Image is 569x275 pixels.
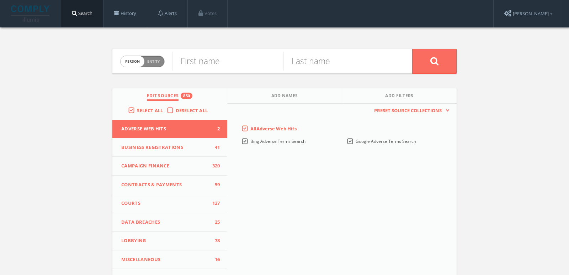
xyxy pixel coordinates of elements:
[121,219,209,226] span: Data Breaches
[209,200,220,207] span: 127
[209,219,220,226] span: 25
[209,162,220,170] span: 320
[209,181,220,188] span: 59
[112,138,227,157] button: Business Registrations41
[209,125,220,133] span: 2
[112,157,227,176] button: Campaign Finance320
[385,93,414,101] span: Add Filters
[227,88,342,104] button: Add Names
[121,144,209,151] span: Business Registrations
[112,120,227,138] button: Adverse Web Hits2
[176,107,208,114] span: Deselect All
[371,107,445,114] span: Preset Source Collections
[209,237,220,244] span: 78
[121,56,144,67] span: person
[371,107,450,114] button: Preset Source Collections
[356,138,416,144] span: Google Adverse Terms Search
[209,256,220,263] span: 16
[181,93,192,99] div: 850
[121,181,209,188] span: Contracts & Payments
[121,200,209,207] span: Courts
[112,250,227,269] button: Miscellaneous16
[112,213,227,232] button: Data Breaches25
[112,88,227,104] button: Edit Sources850
[342,88,457,104] button: Add Filters
[112,194,227,213] button: Courts127
[147,59,160,64] span: Entity
[112,232,227,250] button: Lobbying78
[121,125,209,133] span: Adverse Web Hits
[121,162,209,170] span: Campaign Finance
[250,125,297,132] span: All Adverse Web Hits
[250,138,305,144] span: Bing Adverse Terms Search
[147,93,179,101] span: Edit Sources
[112,176,227,194] button: Contracts & Payments59
[121,237,209,244] span: Lobbying
[209,144,220,151] span: 41
[11,5,51,22] img: illumis
[121,256,209,263] span: Miscellaneous
[137,107,163,114] span: Select All
[271,93,298,101] span: Add Names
